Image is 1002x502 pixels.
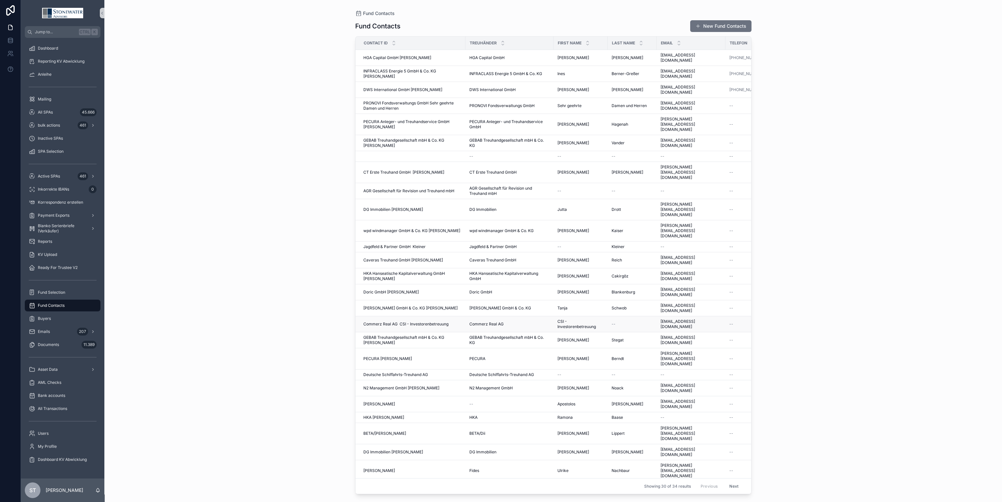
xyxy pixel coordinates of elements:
[363,271,462,281] a: HKA Hanseatische Kapitalverwaltung GmbH [PERSON_NAME]
[660,271,721,281] a: [EMAIL_ADDRESS][DOMAIN_NAME]
[612,87,643,92] span: [PERSON_NAME]
[469,55,550,60] a: HGA Capital GmbH
[78,121,88,129] div: 461
[363,119,462,130] a: PECURA Anleger- und Treuhandservice GmbH [PERSON_NAME]
[612,274,653,279] a: Cakirgöz
[557,274,604,279] a: [PERSON_NAME]
[660,117,721,132] span: [PERSON_NAME][EMAIL_ADDRESS][DOMAIN_NAME]
[660,154,664,159] span: --
[729,154,770,159] a: --
[557,274,589,279] span: [PERSON_NAME]
[363,188,454,194] span: AGR Gesellschaft für Revision und Treuhand mbH
[363,87,442,92] span: DWS International GmbH [PERSON_NAME]
[729,274,770,279] a: --
[25,183,100,195] a: Inkorrekte IBANs0
[363,10,395,17] span: Fund Contacts
[363,55,462,60] a: HGA Capital GmbH [PERSON_NAME]
[557,55,604,60] a: [PERSON_NAME]
[38,72,52,77] span: Anleihe
[729,244,733,249] span: --
[25,69,100,80] a: Anleihe
[660,85,721,95] a: [EMAIL_ADDRESS][DOMAIN_NAME]
[557,188,604,194] a: --
[660,165,721,180] a: [PERSON_NAME][EMAIL_ADDRESS][DOMAIN_NAME]
[469,186,550,196] a: AGR Gesellschaft für Revision und Treuhand mbH
[557,55,589,60] span: [PERSON_NAME]
[38,316,51,321] span: Buyers
[469,372,534,377] span: Deutsche Schiffahrts-Treuhand AG
[612,322,653,327] a: --
[729,87,764,92] a: [PHONE_NUMBER]
[557,154,561,159] span: --
[612,356,653,361] a: Berndt
[363,207,423,212] span: DG Immobilien [PERSON_NAME]
[25,236,100,247] a: Reports
[612,103,653,108] a: Damen und Herren
[25,210,100,221] a: Payment Exports
[25,262,100,274] a: Ready For Trustee V2
[25,55,100,67] a: Reporting KV Abwicklung
[660,69,721,79] a: [EMAIL_ADDRESS][DOMAIN_NAME]
[38,46,58,51] span: Dashboard
[38,239,52,244] span: Reports
[557,372,561,377] span: --
[469,228,534,233] span: wpd windmanager GmbH & Co. KG
[25,364,100,375] a: Asset Data
[612,274,629,279] span: Cakirgöz
[38,367,58,372] span: Asset Data
[363,258,443,263] span: Caveras Treuhand GmbH [PERSON_NAME]
[38,213,69,218] span: Payment Exports
[660,244,721,249] a: --
[25,42,100,54] a: Dashboard
[660,303,721,313] span: [EMAIL_ADDRESS][DOMAIN_NAME]
[469,55,505,60] span: HGA Capital GmbH
[363,228,462,233] a: wpd windmanager GmbH & Co. KG [PERSON_NAME]
[660,154,721,159] a: --
[729,71,770,76] a: [PHONE_NUMBER]
[557,319,604,329] a: CSI - Investorenbetreuung
[729,322,733,327] span: --
[729,372,770,377] a: --
[729,170,770,175] a: --
[363,306,462,311] a: [PERSON_NAME] GmbH & Co. KG [PERSON_NAME]
[557,306,568,311] span: Tanja
[469,87,516,92] span: DWS International GmbH
[363,55,431,60] span: HGA Capital GmbH [PERSON_NAME]
[557,188,561,194] span: --
[557,103,582,108] span: Sehr geehrte
[363,322,448,327] span: Commerz Real AG CSI - Investorenbetreuung
[78,172,88,180] div: 461
[729,122,733,127] span: --
[729,103,770,108] a: --
[612,337,624,343] span: Stegat
[557,244,561,249] span: --
[729,372,733,377] span: --
[363,306,458,311] span: [PERSON_NAME] GmbH & Co. KG [PERSON_NAME]
[660,351,721,367] a: [PERSON_NAME][EMAIL_ADDRESS][DOMAIN_NAME]
[729,322,770,327] a: --
[729,207,733,212] span: --
[660,255,721,265] a: [EMAIL_ADDRESS][DOMAIN_NAME]
[25,339,100,351] a: Documents11.389
[612,290,653,295] a: Blankenburg
[82,341,97,349] div: 11.389
[38,223,85,234] span: Blanko Serienbriefe (Verkäufer)
[612,290,635,295] span: Blankenburg
[660,319,721,329] span: [EMAIL_ADDRESS][DOMAIN_NAME]
[79,29,91,35] span: Ctrl
[557,228,604,233] a: [PERSON_NAME]
[612,122,653,127] a: Hagenah
[38,149,64,154] span: SPA Selection
[363,335,462,345] a: GEBAB Treuhandgesellschaft mbH & Co. KG [PERSON_NAME]
[38,110,53,115] span: All SPAs
[557,258,589,263] span: [PERSON_NAME]
[557,71,604,76] a: Ines
[469,154,550,159] a: --
[25,146,100,157] a: SPA Selection
[612,244,625,249] span: Kleiner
